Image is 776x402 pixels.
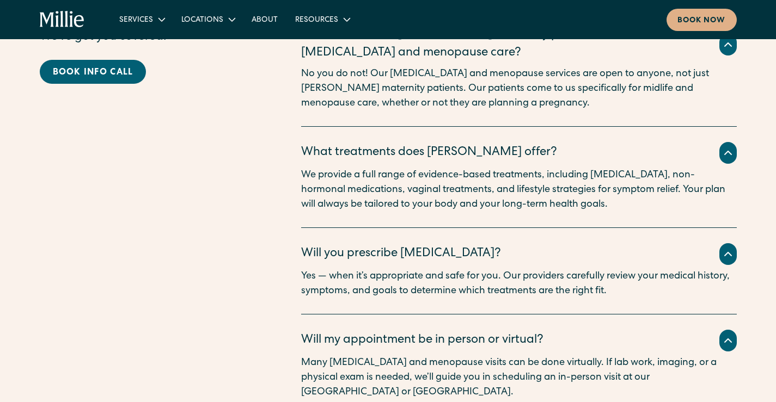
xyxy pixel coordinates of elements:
[301,269,737,299] p: Yes — when it’s appropriate and safe for you. Our providers carefully review your medical history...
[667,9,737,31] a: Book now
[40,60,146,84] a: Book info call
[173,10,243,28] div: Locations
[181,15,223,26] div: Locations
[243,10,286,28] a: About
[677,15,726,27] div: Book now
[40,11,85,28] a: home
[301,245,501,263] div: Will you prescribe [MEDICAL_DATA]?
[301,67,737,111] p: No you do not! Our [MEDICAL_DATA] and menopause services are open to anyone, not just [PERSON_NAM...
[301,356,737,400] p: Many [MEDICAL_DATA] and menopause visits can be done virtually. If lab work, imaging, or a physic...
[53,66,133,79] div: Book info call
[301,144,557,162] div: What treatments does [PERSON_NAME] offer?
[301,27,706,63] div: Do I need to be a [PERSON_NAME] maternity patient to receive [MEDICAL_DATA] and menopause care?
[119,15,153,26] div: Services
[301,168,737,212] p: We provide a full range of evidence-based treatments, including [MEDICAL_DATA], non-hormonal medi...
[286,10,358,28] div: Resources
[111,10,173,28] div: Services
[301,332,543,350] div: Will my appointment be in person or virtual?
[295,15,338,26] div: Resources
